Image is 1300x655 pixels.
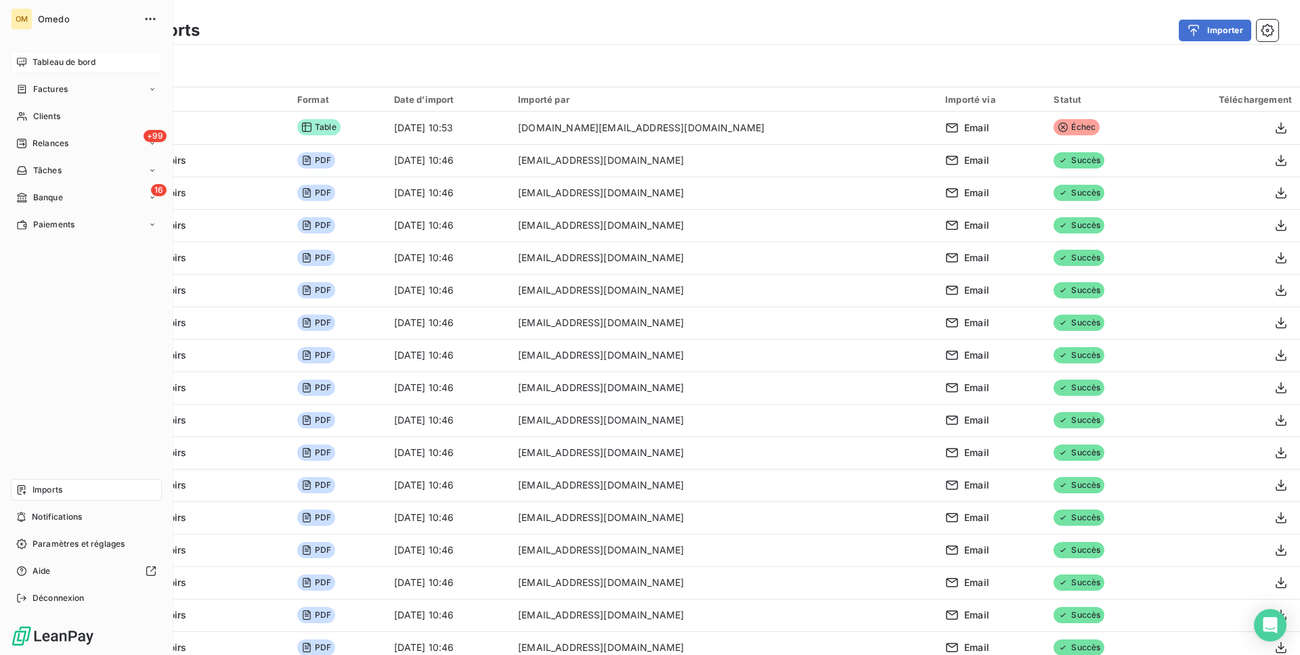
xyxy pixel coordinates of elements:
[32,565,51,577] span: Aide
[33,191,63,204] span: Banque
[11,8,32,30] div: OM
[1054,315,1104,331] span: Succès
[518,94,929,105] div: Importé par
[964,413,989,427] span: Email
[1054,542,1104,558] span: Succès
[32,484,62,496] span: Imports
[297,282,335,298] span: PDF
[964,219,989,232] span: Email
[964,381,989,394] span: Email
[386,177,511,209] td: [DATE] 10:46
[510,404,937,436] td: [EMAIL_ADDRESS][DOMAIN_NAME]
[964,154,989,167] span: Email
[386,274,511,307] td: [DATE] 10:46
[510,371,937,404] td: [EMAIL_ADDRESS][DOMAIN_NAME]
[297,347,335,363] span: PDF
[297,477,335,493] span: PDF
[386,436,511,469] td: [DATE] 10:46
[297,412,335,428] span: PDF
[32,511,82,523] span: Notifications
[510,339,937,371] td: [EMAIL_ADDRESS][DOMAIN_NAME]
[510,274,937,307] td: [EMAIL_ADDRESS][DOMAIN_NAME]
[510,209,937,242] td: [EMAIL_ADDRESS][DOMAIN_NAME]
[945,94,1037,105] div: Importé via
[1254,609,1286,641] div: Open Intercom Messenger
[38,14,135,24] span: Omedo
[297,380,335,396] span: PDF
[1163,94,1292,105] div: Téléchargement
[386,404,511,436] td: [DATE] 10:46
[964,186,989,200] span: Email
[510,307,937,339] td: [EMAIL_ADDRESS][DOMAIN_NAME]
[1054,445,1104,461] span: Succès
[964,478,989,492] span: Email
[964,543,989,557] span: Email
[1054,185,1104,201] span: Succès
[1054,94,1146,105] div: Statut
[386,501,511,534] td: [DATE] 10:46
[297,217,335,233] span: PDF
[297,607,335,623] span: PDF
[510,566,937,599] td: [EMAIL_ADDRESS][DOMAIN_NAME]
[11,560,162,582] a: Aide
[964,348,989,362] span: Email
[297,510,335,526] span: PDF
[386,144,511,177] td: [DATE] 10:46
[510,436,937,469] td: [EMAIL_ADDRESS][DOMAIN_NAME]
[386,534,511,566] td: [DATE] 10:46
[510,112,937,144] td: [DOMAIN_NAME][EMAIL_ADDRESS][DOMAIN_NAME]
[964,284,989,297] span: Email
[510,501,937,534] td: [EMAIL_ADDRESS][DOMAIN_NAME]
[386,209,511,242] td: [DATE] 10:46
[510,144,937,177] td: [EMAIL_ADDRESS][DOMAIN_NAME]
[32,56,95,68] span: Tableau de bord
[32,137,68,150] span: Relances
[510,469,937,501] td: [EMAIL_ADDRESS][DOMAIN_NAME]
[1054,574,1104,591] span: Succès
[297,542,335,558] span: PDF
[297,315,335,331] span: PDF
[33,83,68,95] span: Factures
[386,339,511,371] td: [DATE] 10:46
[964,608,989,622] span: Email
[386,112,511,144] td: [DATE] 10:53
[32,592,85,604] span: Déconnexion
[144,130,167,142] span: +99
[11,625,95,647] img: Logo LeanPay
[1054,412,1104,428] span: Succès
[386,566,511,599] td: [DATE] 10:46
[297,152,335,168] span: PDF
[1179,20,1251,41] button: Importer
[297,185,335,201] span: PDF
[297,574,335,591] span: PDF
[964,641,989,654] span: Email
[1054,119,1100,135] span: Échec
[510,177,937,209] td: [EMAIL_ADDRESS][DOMAIN_NAME]
[964,121,989,135] span: Email
[386,307,511,339] td: [DATE] 10:46
[32,538,125,550] span: Paramètres et réglages
[510,534,937,566] td: [EMAIL_ADDRESS][DOMAIN_NAME]
[386,469,511,501] td: [DATE] 10:46
[33,219,74,231] span: Paiements
[510,599,937,631] td: [EMAIL_ADDRESS][DOMAIN_NAME]
[297,250,335,266] span: PDF
[964,446,989,459] span: Email
[33,110,60,122] span: Clients
[386,599,511,631] td: [DATE] 10:46
[1054,217,1104,233] span: Succès
[33,164,62,177] span: Tâches
[1054,607,1104,623] span: Succès
[964,511,989,524] span: Email
[297,94,378,105] div: Format
[964,316,989,330] span: Email
[297,119,341,135] span: Table
[1054,510,1104,526] span: Succès
[1054,477,1104,493] span: Succès
[386,242,511,274] td: [DATE] 10:46
[1054,347,1104,363] span: Succès
[1054,380,1104,396] span: Succès
[964,251,989,265] span: Email
[1054,250,1104,266] span: Succès
[151,184,167,196] span: 16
